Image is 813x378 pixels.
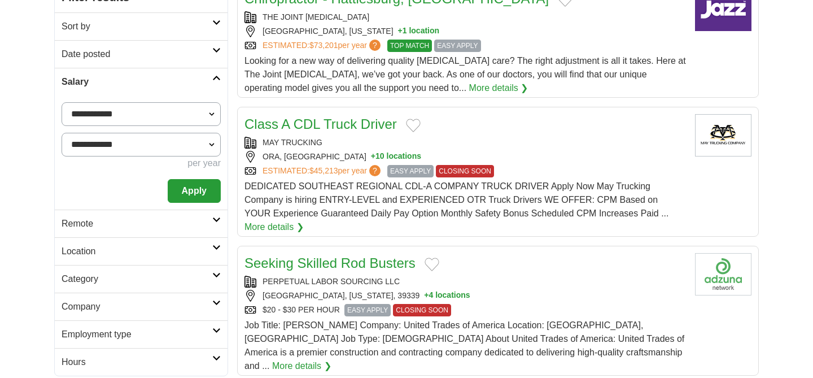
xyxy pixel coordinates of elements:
span: CLOSING SOON [436,165,494,177]
button: +10 locations [371,151,421,163]
span: EASY APPLY [344,304,391,316]
span: + [424,290,429,302]
a: Company [55,293,228,320]
a: Salary [55,68,228,95]
span: ? [369,165,381,176]
a: More details ❯ [272,359,331,373]
div: THE JOINT [MEDICAL_DATA] [244,11,686,23]
h2: Employment type [62,328,212,341]
button: Add to favorite jobs [406,119,421,132]
span: $73,201 [309,41,338,50]
a: ESTIMATED:$73,201per year? [263,40,383,52]
a: More details ❯ [244,220,304,234]
button: Add to favorite jobs [425,258,439,271]
span: TOP MATCH [387,40,432,52]
a: More details ❯ [469,81,528,95]
a: Hours [55,348,228,376]
div: per year [62,157,221,170]
div: $20 - $30 PER HOUR [244,304,686,316]
div: PERPETUAL LABOR SOURCING LLC [244,276,686,288]
a: Employment type [55,320,228,348]
span: CLOSING SOON [393,304,451,316]
a: ESTIMATED:$45,213per year? [263,165,383,177]
span: + [398,25,403,37]
a: Class A CDL Truck Driver [244,116,397,132]
h2: Location [62,245,212,258]
button: +1 location [398,25,440,37]
a: Remote [55,210,228,237]
h2: Date posted [62,47,212,61]
h2: Company [62,300,212,314]
div: ORA, [GEOGRAPHIC_DATA] [244,151,686,163]
h2: Sort by [62,20,212,33]
h2: Category [62,272,212,286]
a: Date posted [55,40,228,68]
h2: Hours [62,355,212,369]
img: May Trucking logo [695,114,751,157]
img: Company logo [695,253,751,296]
a: Seeking Skilled Rod Busters [244,255,416,271]
button: Apply [168,179,221,203]
button: +4 locations [424,290,470,302]
span: ? [369,40,381,51]
span: + [371,151,375,163]
span: $45,213 [309,166,338,175]
span: Looking for a new way of delivering quality [MEDICAL_DATA] care? The right adjustment is all it t... [244,56,686,93]
a: Category [55,265,228,293]
span: EASY APPLY [387,165,434,177]
div: [GEOGRAPHIC_DATA], [US_STATE], 39339 [244,290,686,302]
h2: Remote [62,217,212,231]
h2: Salary [62,75,212,89]
a: MAY TRUCKING [263,138,322,147]
span: Job Title: [PERSON_NAME] Company: United Trades of America Location: [GEOGRAPHIC_DATA], [GEOGRAPH... [244,320,684,371]
div: [GEOGRAPHIC_DATA], [US_STATE] [244,25,686,37]
span: EASY APPLY [434,40,480,52]
a: Sort by [55,12,228,40]
a: Location [55,237,228,265]
span: DEDICATED SOUTHEAST REGIONAL CDL-A COMPANY TRUCK DRIVER Apply Now May Trucking Company is hiring ... [244,181,669,218]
